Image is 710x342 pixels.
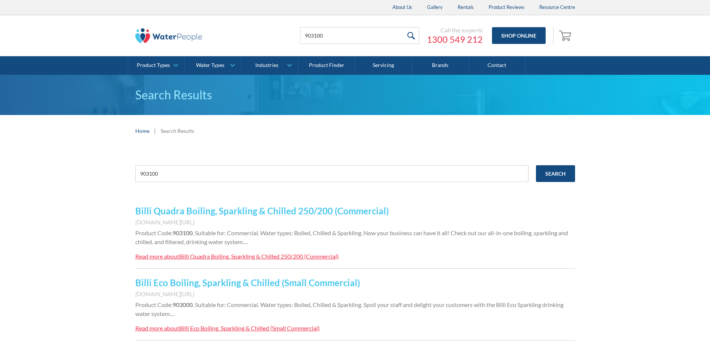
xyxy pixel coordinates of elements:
[173,229,193,236] strong: 903100
[412,56,468,75] a: Brands
[135,127,149,135] a: Home
[135,229,173,236] span: Product Code:
[153,126,157,135] div: |
[171,310,175,317] span: …
[135,290,575,298] div: [DOMAIN_NAME][URL]
[173,301,193,308] strong: 903000
[196,62,224,68] div: Water Types
[559,29,573,41] img: shopping cart
[135,86,575,104] h1: Search Results
[492,27,546,44] a: Shop Online
[299,56,355,75] a: Product Finder
[135,301,564,317] span: . Suitable for: Commercial. Water types: Boiled, Chilled & Sparkling. Spoil your staff and deligh...
[135,205,389,216] a: Billi Quadra Boiling, Sparkling & Chilled 250/200 (Commercial)
[128,56,184,75] a: Product Types
[179,253,339,260] div: Billi Quadra Boiling, Sparkling & Chilled 250/200 (Commercial)
[557,27,575,45] a: Open cart
[135,324,320,333] a: Read more aboutBilli Eco Boiling, Sparkling & Chilled (Small Commercial)
[255,62,278,68] div: Industries
[135,277,360,288] a: Billi Eco Boiling, Sparkling & Chilled (Small Commercial)
[161,127,194,135] div: Search Results
[536,165,575,182] input: Search
[242,56,298,75] a: Industries
[185,56,241,75] a: Water Types
[135,325,179,332] div: Read more about
[135,218,575,227] div: [DOMAIN_NAME][URL]
[135,253,179,260] div: Read more about
[135,301,173,308] span: Product Code:
[635,305,710,342] iframe: podium webchat widget bubble
[427,26,483,34] div: Call the experts
[300,27,419,44] input: Search products
[427,34,483,45] a: 1300 549 212
[135,252,339,261] a: Read more aboutBilli Quadra Boiling, Sparkling & Chilled 250/200 (Commercial)
[179,325,320,332] div: Billi Eco Boiling, Sparkling & Chilled (Small Commercial)
[135,28,202,43] img: The Water People
[244,238,248,245] span: …
[469,56,526,75] a: Contact
[135,165,528,182] input: e.g. chilled water cooler
[137,62,170,68] div: Product Types
[355,56,412,75] a: Servicing
[135,229,568,245] span: . Suitable for: Commercial. Water types: Boiled, Chilled & Sparkling. Now your business can have ...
